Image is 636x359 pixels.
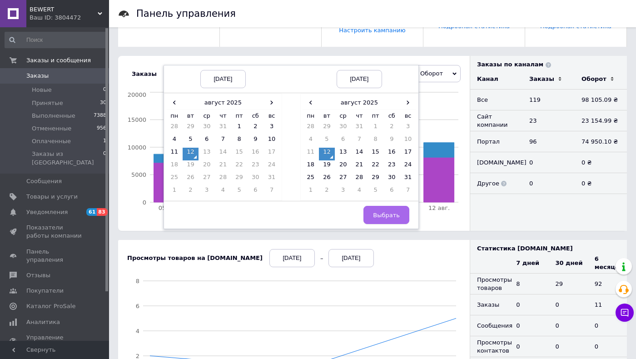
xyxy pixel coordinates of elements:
[199,148,215,160] td: 13
[231,160,248,173] td: 22
[26,177,62,185] span: Сообщения
[335,148,351,160] td: 13
[26,193,78,201] span: Товары и услуги
[30,5,98,14] span: BEWERT
[588,294,627,315] td: 11
[199,122,215,135] td: 30
[470,152,522,173] td: [DOMAIN_NAME]
[400,186,416,199] td: 7
[231,135,248,148] td: 8
[128,116,146,123] tspan: 15000
[166,186,183,199] td: 1
[26,287,64,295] span: Покупатели
[428,204,450,211] tspan: 12 авг.
[470,110,522,131] td: Сайт компании
[263,96,280,109] span: ›
[351,160,368,173] td: 21
[581,75,606,83] div: Оборот
[247,122,263,135] td: 2
[136,303,139,309] tspan: 6
[32,99,63,107] span: Принятые
[231,110,248,123] th: пт
[351,173,368,186] td: 28
[373,212,400,219] span: Выбрать
[166,160,183,173] td: 18
[470,336,509,357] td: Просмотры контактов
[94,112,106,120] span: 7388
[319,186,335,199] td: 2
[588,253,627,274] th: 6 месяцев
[269,249,315,267] div: [DATE]
[470,294,509,315] td: Заказы
[199,173,215,186] td: 27
[319,135,335,148] td: 5
[86,208,97,216] span: 61
[335,122,351,135] td: 30
[351,148,368,160] td: 14
[166,148,183,160] td: 11
[32,125,71,133] span: Отмененные
[549,274,588,294] td: 29
[368,186,384,199] td: 5
[335,135,351,148] td: 6
[319,160,335,173] td: 19
[400,173,416,186] td: 31
[509,253,548,274] th: 7 дней
[263,186,280,199] td: 7
[575,173,627,194] td: 0 ₴
[26,302,75,310] span: Каталог ProSale
[231,173,248,186] td: 29
[540,23,611,30] a: Подробная статистика
[575,152,627,173] td: 0 ₴
[368,160,384,173] td: 22
[231,186,248,199] td: 5
[575,90,627,110] td: 98 105.09 ₴
[319,122,335,135] td: 29
[319,110,335,123] th: вт
[470,173,522,194] td: Другое
[5,32,107,48] input: Поиск
[215,122,231,135] td: 31
[263,148,280,160] td: 17
[127,254,263,262] div: Просмотры товаров на [DOMAIN_NAME]
[183,173,199,186] td: 26
[470,274,509,294] td: Просмотры товаров
[166,96,183,109] span: ‹
[231,148,248,160] td: 15
[477,244,627,253] div: Статистика [DOMAIN_NAME]
[263,122,280,135] td: 3
[400,122,416,135] td: 3
[152,21,186,28] a: Пополнить
[166,122,183,135] td: 28
[26,56,91,65] span: Заказы и сообщения
[383,148,400,160] td: 16
[351,186,368,199] td: 4
[128,91,146,98] tspan: 20000
[368,135,384,148] td: 8
[335,110,351,123] th: ср
[143,199,146,206] tspan: 0
[303,173,319,186] td: 25
[131,171,146,178] tspan: 5000
[215,148,231,160] td: 14
[470,69,522,90] td: Канал
[183,186,199,199] td: 2
[303,186,319,199] td: 1
[363,206,409,224] button: Выбрать
[351,122,368,135] td: 31
[136,278,139,284] tspan: 8
[263,173,280,186] td: 31
[522,152,575,173] td: 0
[303,148,319,160] td: 11
[97,208,107,216] span: 83
[337,70,382,88] div: [DATE]
[319,148,335,160] td: 12
[303,135,319,148] td: 4
[199,110,215,123] th: ср
[509,274,548,294] td: 8
[335,186,351,199] td: 3
[383,122,400,135] td: 2
[549,315,588,336] td: 0
[368,148,384,160] td: 15
[303,122,319,135] td: 28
